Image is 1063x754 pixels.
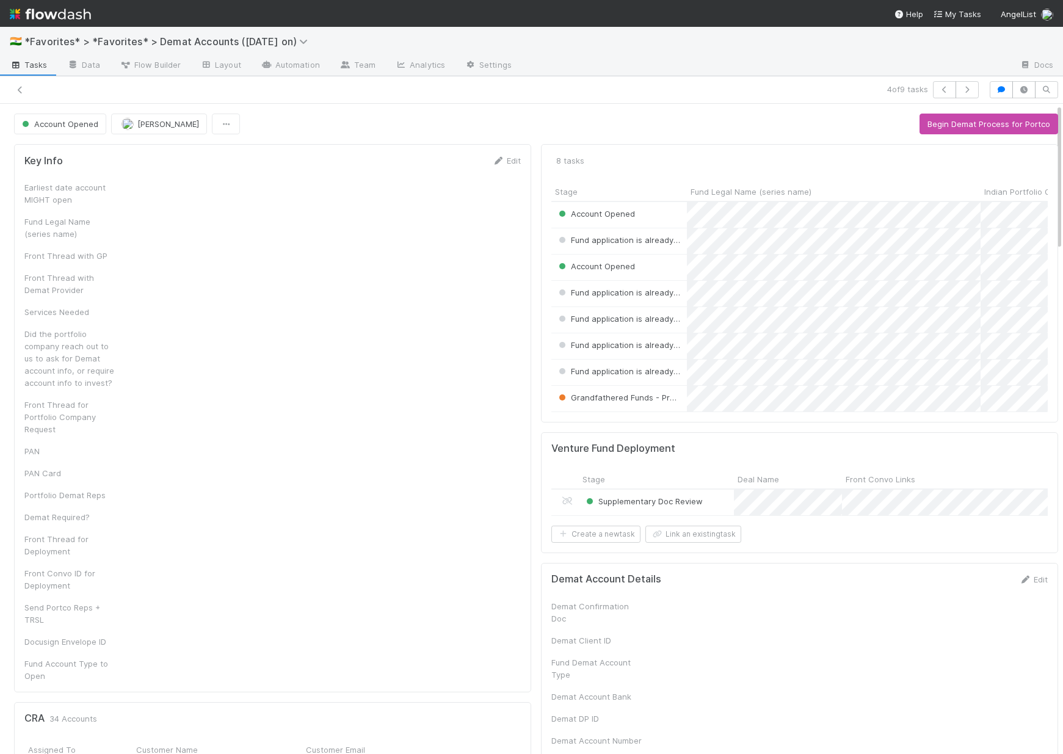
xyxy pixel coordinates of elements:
button: Begin Demat Process for Portco [920,114,1058,134]
div: Fund application is already in progress on another task OR Duplicate [556,286,681,299]
div: Demat Required? [24,511,116,523]
img: logo-inverted-e16ddd16eac7371096b0.svg [10,4,91,24]
div: Front Thread for Deployment [24,533,116,557]
span: 4 of 9 tasks [887,83,928,95]
a: Team [330,56,385,76]
div: Front Convo ID for Deployment [24,567,116,592]
div: Demat Client ID [551,634,643,647]
div: Fund Legal Name (series name) [24,216,116,240]
div: Front Thread with Demat Provider [24,272,116,296]
div: Fund application is already in progress on another task OR Duplicate [556,339,681,351]
a: Docs [1010,56,1063,76]
h5: Demat Account Details [551,573,661,585]
div: Demat Account Bank [551,691,643,703]
span: Fund application is already in progress on another task OR Duplicate [556,340,835,350]
a: Settings [455,56,521,76]
span: 🇮🇳 [10,36,22,46]
div: Demat Account Number [551,734,643,747]
div: Fund Demat Account Type [551,656,643,681]
span: AngelList [1001,9,1036,19]
div: Help [894,8,923,20]
div: Front Thread with GP [24,250,116,262]
span: Flow Builder [120,59,181,71]
a: Edit [492,156,521,165]
div: Services Needed [24,306,116,318]
span: Stage [555,186,578,198]
img: avatar_cea4b3df-83b6-44b5-8b06-f9455c333edc.png [122,118,134,130]
div: Fund Account Type to Open [24,658,116,682]
div: Fund application is already in progress on another task OR Duplicate [556,313,681,325]
span: *Favorites* > *Favorites* > Demat Accounts ([DATE] on) [24,35,314,48]
div: Did the portfolio company reach out to us to ask for Demat account info, or require account info ... [24,328,116,389]
div: Grandfathered Funds - Process for Fund Expenses [556,391,681,404]
h5: CRA [24,712,45,725]
div: PAN Card [24,467,116,479]
span: Account Opened [556,261,635,271]
span: Stage [582,473,605,485]
a: Flow Builder [110,56,190,76]
span: Account Opened [20,119,98,129]
span: Account Opened [556,209,635,219]
div: Send Portco Reps + TRSL [24,601,116,626]
div: Supplementary Doc Review [584,495,703,507]
span: Fund Legal Name (series name) [691,186,811,198]
button: Link an existingtask [645,526,741,543]
button: [PERSON_NAME] [111,114,207,134]
a: Analytics [385,56,455,76]
span: Front Convo Links [846,473,915,485]
div: Fund application is already in progress on another task OR Duplicate [556,365,681,377]
div: Fund application is already in progress on another task OR Duplicate [556,234,681,246]
span: Deal Name [738,473,779,485]
span: Grandfathered Funds - Process for Fund Expenses [556,393,766,402]
h5: Key Info [24,155,63,167]
a: My Tasks [933,8,981,20]
span: Fund application is already in progress on another task OR Duplicate [556,314,835,324]
span: [PERSON_NAME] [137,119,199,129]
a: Layout [190,56,251,76]
span: 8 tasks [556,154,584,167]
span: Fund application is already in progress on another task OR Duplicate [556,366,835,376]
button: Account Opened [14,114,106,134]
div: PAN [24,445,116,457]
div: Demat Confirmation Doc [551,600,643,625]
h5: Venture Fund Deployment [551,443,675,455]
div: Earliest date account MIGHT open [24,181,116,206]
span: Tasks [10,59,48,71]
span: Supplementary Doc Review [584,496,703,506]
div: Account Opened [556,208,635,220]
a: Edit [1019,575,1048,584]
div: Account Opened [556,260,635,272]
span: Fund application is already in progress on another task OR Duplicate [556,288,835,297]
button: Create a newtask [551,526,640,543]
span: My Tasks [933,9,981,19]
a: Data [57,56,110,76]
div: Portfolio Demat Reps [24,489,116,501]
div: Demat DP ID [551,712,643,725]
img: avatar_5bf5c33b-3139-4939-a495-cbf9fc6ebf7e.png [1041,9,1053,21]
span: Fund application is already in progress on another task OR Duplicate [556,235,835,245]
a: Automation [251,56,330,76]
span: 34 Accounts [49,712,97,725]
div: Front Thread for Portfolio Company Request [24,399,116,435]
div: Docusign Envelope ID [24,636,116,648]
